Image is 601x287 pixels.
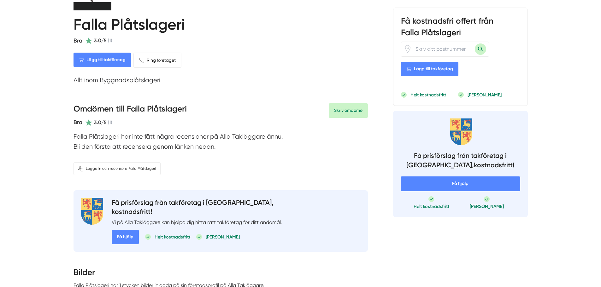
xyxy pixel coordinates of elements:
[133,53,181,68] a: Ring företaget
[206,234,240,240] p: [PERSON_NAME]
[412,42,475,56] input: Skriv ditt postnummer
[401,62,458,76] : Lägg till takföretag
[112,198,282,218] h4: Få prisförslag från takföretag i [GEOGRAPHIC_DATA], kostnadsfritt!
[401,15,520,41] h3: Få kostnadsfri offert från Falla Plåtslageri
[112,230,139,244] span: Få hjälp
[410,92,446,98] p: Helt kostnadsfritt
[108,118,112,126] span: (1)
[329,103,368,118] a: Skriv omdöme
[74,267,368,281] h3: Bilder
[155,234,190,240] p: Helt kostnadsfritt
[401,151,520,171] h4: Få prisförslag från takföretag i [GEOGRAPHIC_DATA], kostnadsfritt!
[74,75,368,88] p: Allt inom Byggnadsplåtslageri
[94,118,107,126] span: 3.0/5
[74,37,82,44] span: Bra
[94,37,107,44] span: 3.0/5
[470,203,504,210] p: [PERSON_NAME]
[74,132,368,155] p: Falla Plåtslageri har inte fått några recensioner på Alla Takläggare ännu. Bli den första att rec...
[404,45,412,53] svg: Pin / Karta
[108,37,112,44] span: (1)
[401,176,520,191] span: Få hjälp
[475,43,486,55] button: Sök med postnummer
[147,57,176,64] span: Ring företaget
[74,103,187,118] h3: Omdömen till Falla Plåtslageri
[112,218,282,226] p: Vi på Alla Takläggare kan hjälpa dig hitta rätt takföretag för ditt ändamål.
[74,15,185,36] h1: Falla Plåtslageri
[404,45,412,53] span: Klicka för att använda din position.
[74,162,161,175] a: Logga in och recensera Falla Plåtslageri
[74,53,131,67] : Lägg till takföretag
[468,92,502,98] p: [PERSON_NAME]
[414,203,449,210] p: Helt kostnadsfritt
[74,119,82,126] span: Bra
[86,166,156,172] span: Logga in och recensera Falla Plåtslageri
